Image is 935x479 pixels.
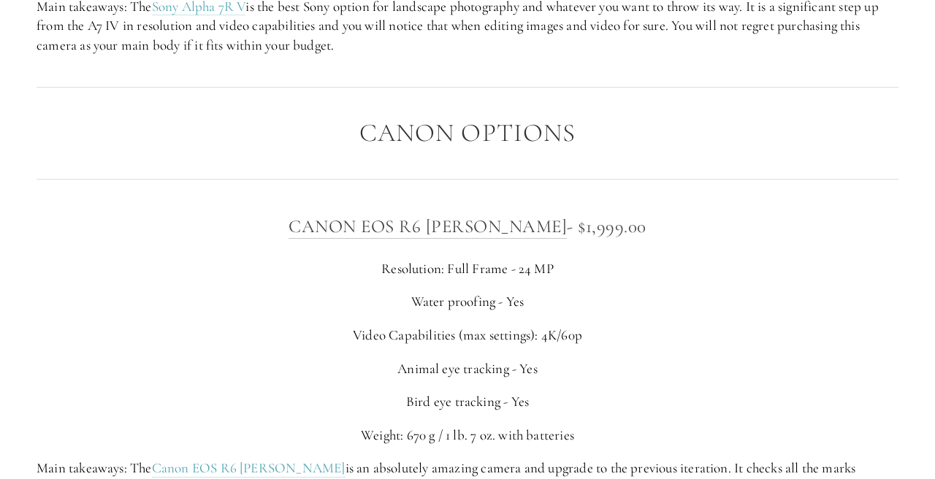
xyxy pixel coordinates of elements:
a: CANON EOS R6 [PERSON_NAME] [289,215,567,239]
p: Video Capabilities (max settings): 4K/60p [37,326,898,345]
a: Canon EOS R6 [PERSON_NAME] [152,459,346,478]
p: Animal eye tracking - Yes [37,359,898,379]
p: Weight: 670 g / 1 lb. 7 oz. with batteries [37,426,898,445]
h3: - $1,999.00 [37,212,898,241]
h2: Canon Options [37,119,898,147]
p: Water proofing - Yes [37,292,898,312]
p: Bird eye tracking - Yes [37,392,898,412]
p: Resolution: Full Frame - 24 MP [37,259,898,279]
